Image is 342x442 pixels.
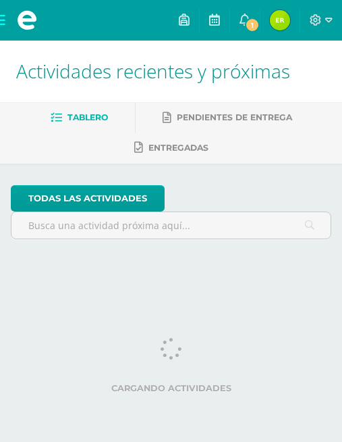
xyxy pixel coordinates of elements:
[245,18,260,32] span: 1
[16,58,290,84] span: Actividades recientes y próximas
[11,185,165,212] a: todas las Actividades
[67,112,108,122] span: Tablero
[270,10,290,30] img: 268105161a2cb096708b0ea72b962ca8.png
[11,383,331,393] label: Cargando actividades
[148,143,208,153] span: Entregadas
[177,112,292,122] span: Pendientes de entrega
[51,107,108,128] a: Tablero
[134,137,208,159] a: Entregadas
[163,107,292,128] a: Pendientes de entrega
[11,212,331,239] input: Busca una actividad próxima aquí...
